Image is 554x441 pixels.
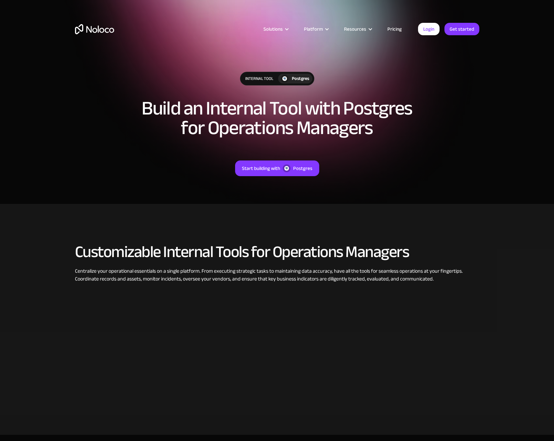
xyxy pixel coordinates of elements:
a: home [75,24,114,34]
div: Solutions [263,25,283,33]
div: Internal Tool [240,72,278,85]
div: Postgres [293,164,312,173]
div: Resources [344,25,366,33]
div: Centralize your operational essentials on a single platform. From executing strategic tasks to ma... [75,267,479,283]
div: Platform [304,25,323,33]
a: Login [418,23,440,35]
div: Solutions [255,25,296,33]
div: Platform [296,25,336,33]
h2: Customizable Internal Tools for Operations Managers [75,243,479,261]
h1: Build an Internal Tool with Postgres for Operations Managers [130,99,424,138]
a: Start building withPostgres [235,160,319,176]
div: Start building with [242,164,280,173]
a: Get started [444,23,479,35]
div: Resources [336,25,379,33]
a: Pricing [379,25,410,33]
div: Postgres [292,75,309,82]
